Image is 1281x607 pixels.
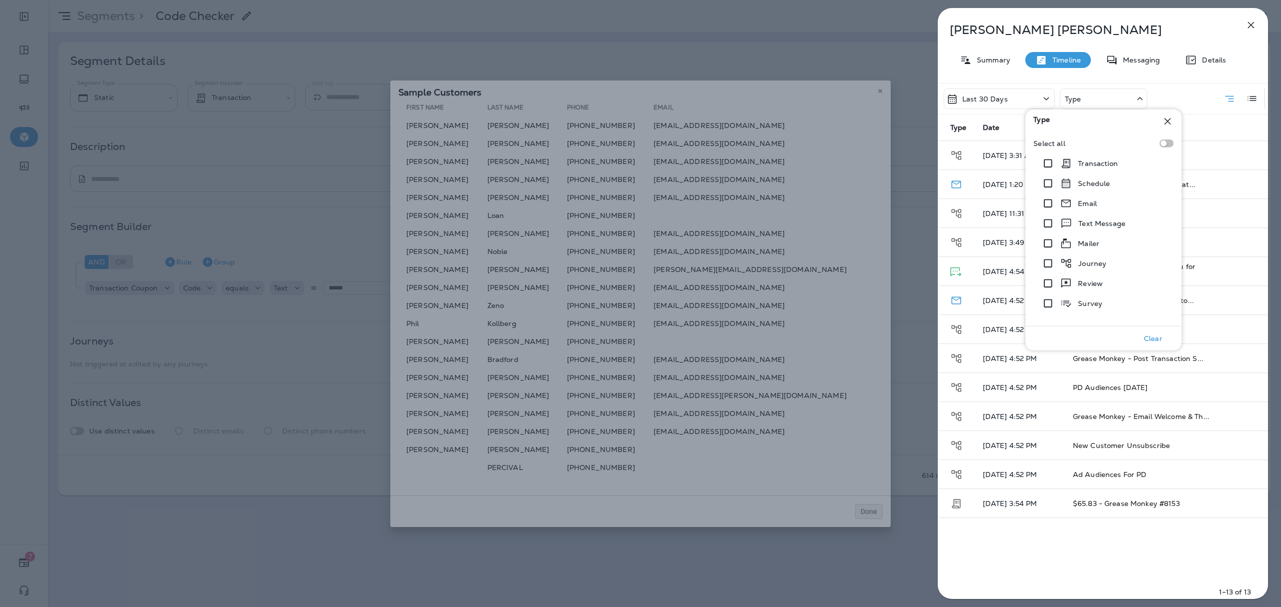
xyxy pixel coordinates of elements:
[983,325,1057,333] p: [DATE] 4:52 PM
[983,238,1057,246] p: [DATE] 3:49 PM
[1219,587,1251,597] p: 1–13 of 13
[950,150,963,159] span: Journey
[950,237,963,246] span: Journey
[950,353,963,362] span: Journey
[1073,499,1180,508] span: $65.83 - Grease Monkey #8153
[1078,299,1102,307] p: Survey
[983,499,1057,507] p: [DATE] 3:54 PM
[950,208,963,217] span: Journey
[983,123,1000,132] span: Date
[950,266,961,275] span: Text Message - Delivered
[1137,331,1169,345] button: Clear
[1144,334,1162,342] p: Clear
[983,470,1057,478] p: [DATE] 4:52 PM
[950,411,963,420] span: Journey
[950,440,963,449] span: Journey
[1073,383,1148,392] span: PD Audiences [DATE]
[950,295,962,304] span: Email - Delivered
[983,441,1057,449] p: [DATE] 4:52 PM
[1047,56,1081,64] p: Timeline
[983,383,1057,391] p: [DATE] 4:52 PM
[950,123,967,132] span: Type
[983,267,1057,275] p: [DATE] 4:54 PM
[950,324,963,333] span: Journey
[1219,88,1239,109] button: Summary View
[1033,139,1065,147] p: Select all
[1073,470,1147,479] span: Ad Audiences For PD
[1118,56,1160,64] p: Messaging
[950,23,1223,37] p: [PERSON_NAME] [PERSON_NAME]
[1033,115,1050,127] span: Type
[1078,219,1125,227] p: Text Message
[1073,441,1170,450] span: New Customer Unsubscribe
[950,179,962,188] span: Email - Delivered
[983,180,1057,188] p: [DATE] 1:20 PM
[950,498,962,507] span: Transaction
[983,296,1057,304] p: [DATE] 4:52 PM
[1065,95,1081,103] p: Type
[1078,179,1110,187] p: Schedule
[972,56,1010,64] p: Summary
[1242,88,1262,108] button: Log View
[1078,159,1118,167] p: Transaction
[983,412,1057,420] p: [DATE] 4:52 PM
[1078,259,1106,267] p: Journey
[1078,279,1103,287] p: Review
[962,95,1008,103] p: Last 30 Days
[950,469,963,478] span: Journey
[1078,199,1097,207] p: Email
[1197,56,1226,64] p: Details
[1078,239,1099,247] p: Mailer
[1073,412,1209,421] span: Grease Monkey - Email Welcome & Th...
[983,209,1057,217] p: [DATE] 11:31 AM
[983,354,1057,362] p: [DATE] 4:52 PM
[983,151,1057,159] p: [DATE] 3:31 AM
[1073,354,1203,363] span: Grease Monkey - Post Transaction S...
[950,382,963,391] span: Journey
